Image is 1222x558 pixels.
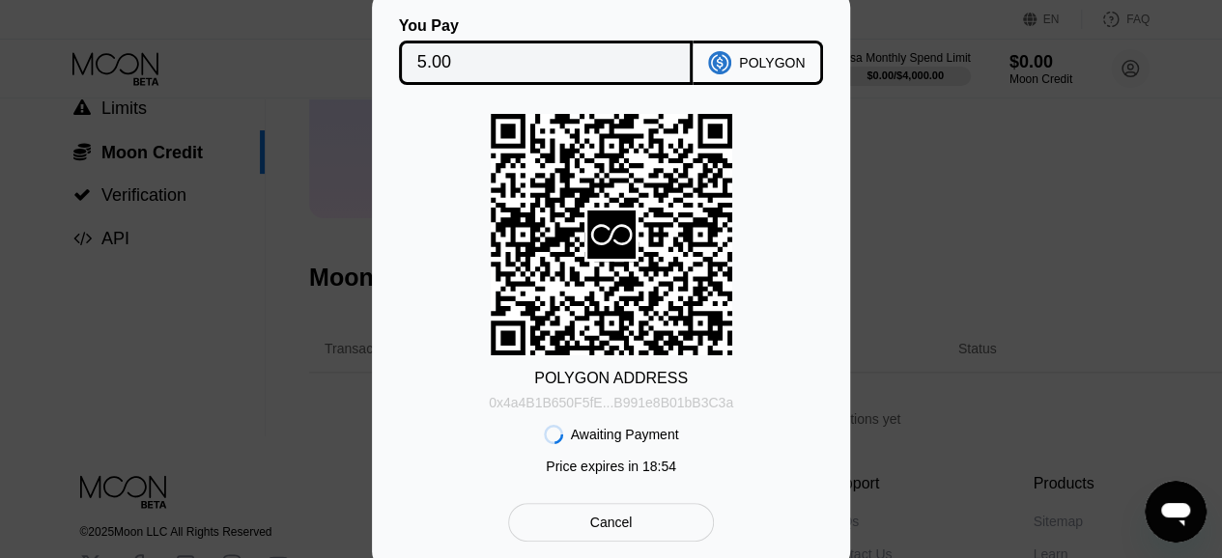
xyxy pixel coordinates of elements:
[571,427,679,442] div: Awaiting Payment
[546,459,676,474] div: Price expires in
[642,459,676,474] span: 18 : 54
[399,17,694,35] div: You Pay
[590,514,633,531] div: Cancel
[489,387,733,410] div: 0x4a4B1B650F5fE...B991e8B01bB3C3a
[739,55,805,70] div: POLYGON
[1145,481,1207,543] iframe: Button to launch messaging window
[489,395,733,410] div: 0x4a4B1B650F5fE...B991e8B01bB3C3a
[534,370,688,387] div: POLYGON ADDRESS
[401,17,821,85] div: You PayPOLYGON
[508,503,714,542] div: Cancel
